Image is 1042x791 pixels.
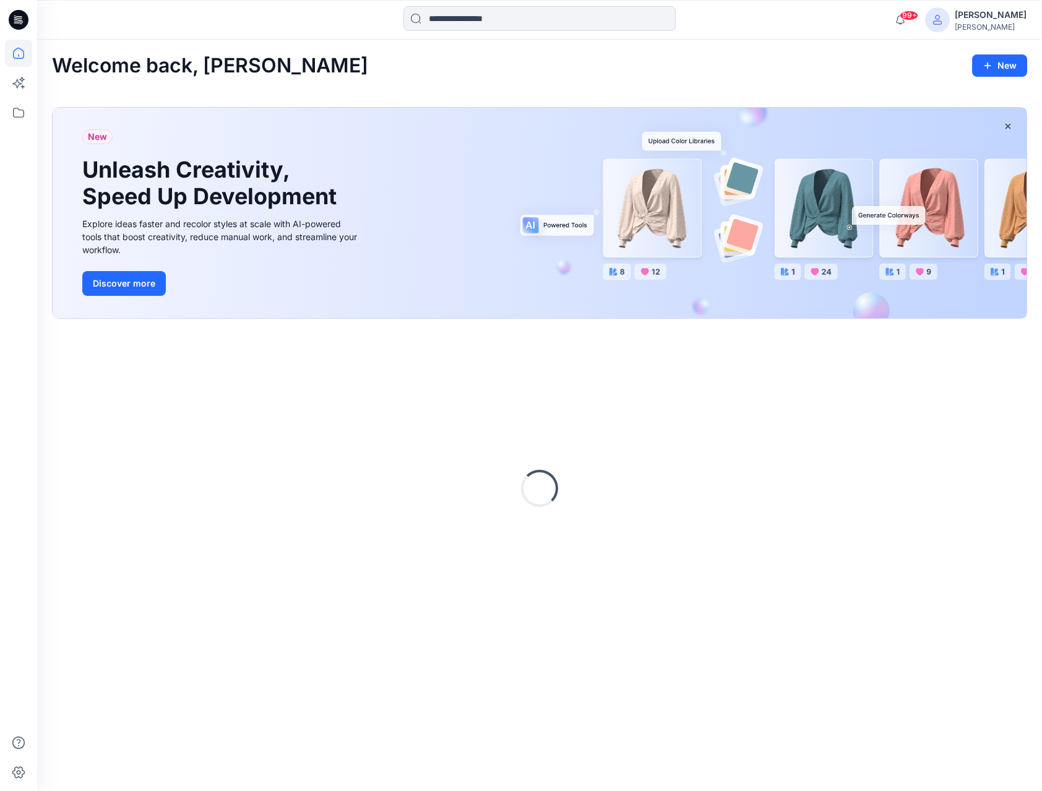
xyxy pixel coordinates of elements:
h1: Unleash Creativity, Speed Up Development [82,157,342,210]
div: [PERSON_NAME] [955,7,1027,22]
div: Explore ideas faster and recolor styles at scale with AI-powered tools that boost creativity, red... [82,217,361,256]
span: New [88,129,107,144]
svg: avatar [932,15,942,25]
h2: Welcome back, [PERSON_NAME] [52,54,368,77]
a: Discover more [82,271,361,296]
button: Discover more [82,271,166,296]
span: 99+ [900,11,918,20]
div: [PERSON_NAME] [955,22,1027,32]
button: New [972,54,1027,77]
